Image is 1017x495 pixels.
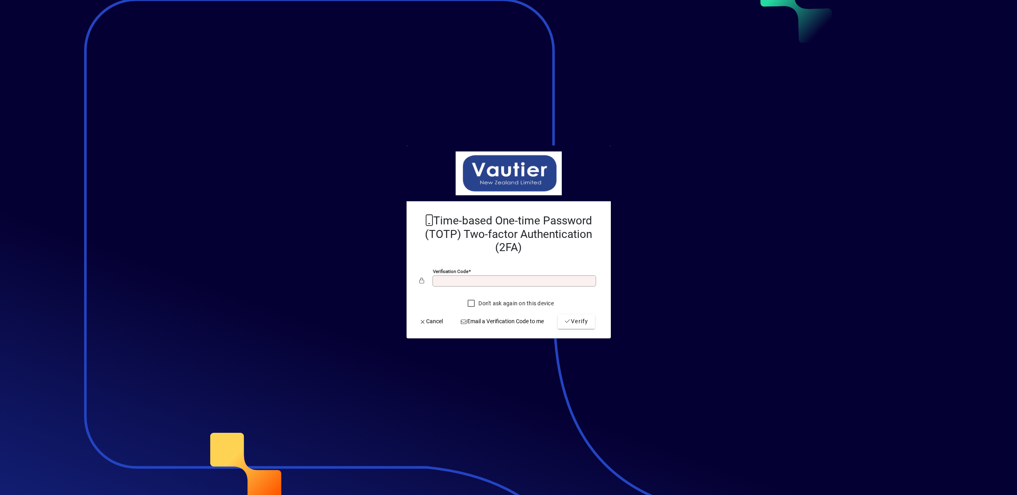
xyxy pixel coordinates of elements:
[433,269,468,274] mat-label: Verification code
[416,314,446,329] button: Cancel
[477,299,554,307] label: Don't ask again on this device
[460,317,544,326] span: Email a Verification Code to me
[558,314,595,329] button: Verify
[457,314,547,329] button: Email a Verification Code to me
[419,317,443,326] span: Cancel
[564,317,588,326] span: Verify
[419,214,598,254] h2: Time-based One-time Password (TOTP) Two-factor Authentication (2FA)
